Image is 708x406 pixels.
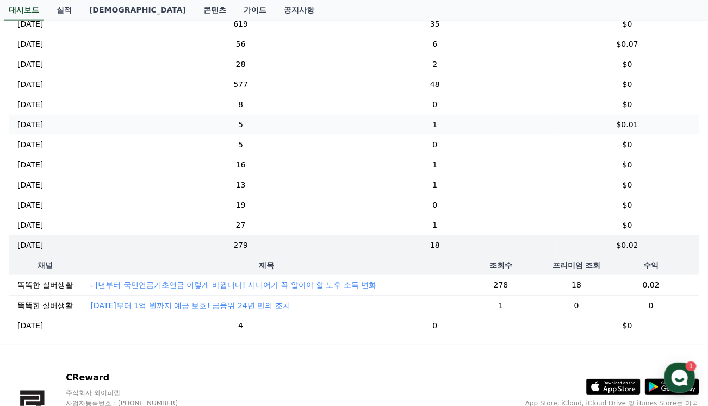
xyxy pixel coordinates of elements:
p: [DATE] [17,18,43,30]
p: [DATE] [17,99,43,110]
td: 0 [314,316,555,336]
p: [DATE] [17,39,43,50]
td: 619 [167,14,314,34]
p: [DATE] [17,79,43,90]
td: 1 [451,295,550,316]
p: [DATE] [17,159,43,171]
td: 0 [314,95,555,115]
p: [DATE] [17,220,43,231]
span: 1 [110,315,114,324]
td: $0 [556,14,699,34]
td: 28 [167,54,314,74]
p: [DATE] [17,240,43,251]
a: 설정 [140,316,209,343]
td: 0 [314,135,555,155]
td: 0 [603,295,699,316]
td: 4 [167,316,314,336]
td: 2 [314,54,555,74]
th: 채널 [9,255,82,275]
a: 1대화 [72,316,140,343]
span: 설정 [168,332,181,341]
td: 0 [550,295,603,316]
td: 577 [167,74,314,95]
button: [DATE]부터 1억 원까지 예금 보호! 금융위 24년 만의 조치 [90,300,290,311]
td: 35 [314,14,555,34]
p: [DATE] [17,139,43,151]
td: $0 [556,74,699,95]
td: $0 [556,195,699,215]
td: $0 [556,215,699,235]
td: 18 [550,275,603,296]
td: 0.02 [603,275,699,296]
td: $0 [556,135,699,155]
p: [DATE] [17,119,43,130]
td: 27 [167,215,314,235]
th: 수익 [603,255,699,275]
td: 13 [167,175,314,195]
td: $0.07 [556,34,699,54]
td: $0 [556,54,699,74]
p: 주식회사 와이피랩 [66,389,198,397]
td: 1 [314,175,555,195]
th: 조회수 [451,255,550,275]
td: $0.02 [556,235,699,255]
td: $0.01 [556,115,699,135]
button: 내년부터 국민연금기초연금 이렇게 바뀝니다! 시니어가 꼭 알아야 할 노후 소득 변화 [90,279,376,290]
td: $0 [556,175,699,195]
td: 5 [167,135,314,155]
td: 279 [167,235,314,255]
span: 대화 [100,333,113,341]
td: 1 [314,115,555,135]
td: 6 [314,34,555,54]
td: 19 [167,195,314,215]
p: [DATE] [17,59,43,70]
p: [DATE] [17,320,43,332]
td: 278 [451,275,550,296]
td: 18 [314,235,555,255]
th: 프리미엄 조회 [550,255,603,275]
td: 1 [314,215,555,235]
td: 5 [167,115,314,135]
td: 8 [167,95,314,115]
p: [DATE] [17,179,43,191]
td: $0 [556,155,699,175]
td: $0 [556,95,699,115]
td: 1 [314,155,555,175]
td: 56 [167,34,314,54]
th: 제목 [82,255,451,275]
td: 48 [314,74,555,95]
a: 홈 [3,316,72,343]
td: 0 [314,195,555,215]
td: $0 [556,316,699,336]
td: 똑똑한 실버생활 [9,295,82,316]
span: 홈 [34,332,41,341]
td: 똑똑한 실버생활 [9,275,82,296]
td: 16 [167,155,314,175]
p: CReward [66,371,198,384]
p: [DATE] [17,199,43,211]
